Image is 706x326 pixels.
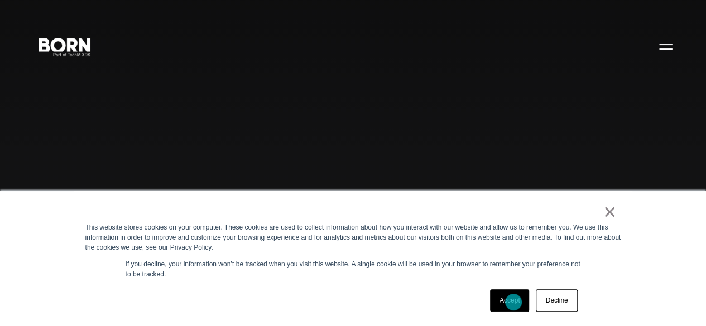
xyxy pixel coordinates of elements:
a: Decline [536,289,577,312]
p: If you decline, your information won’t be tracked when you visit this website. A single cookie wi... [126,259,581,279]
button: Open [652,35,679,58]
a: Accept [490,289,530,312]
div: This website stores cookies on your computer. These cookies are used to collect information about... [85,222,621,252]
a: × [603,207,617,217]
